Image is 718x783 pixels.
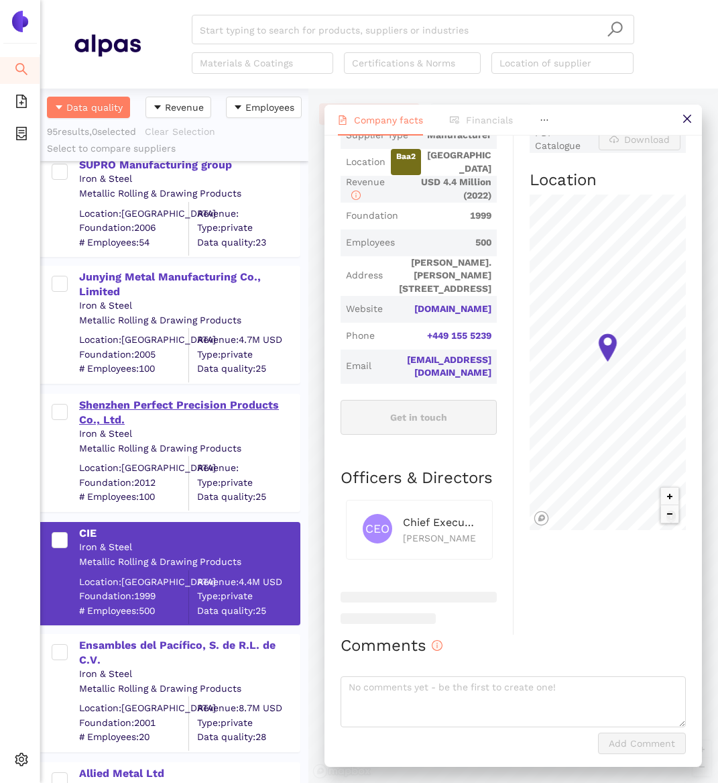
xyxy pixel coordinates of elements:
span: Revenue [346,176,385,201]
span: Type: private [197,221,299,235]
div: Iron & Steel [79,299,299,313]
div: Metallic Rolling & Drawing Products [79,441,299,455]
a: Mapbox logo [534,511,549,526]
h2: Officers & Directors [341,467,497,490]
button: caret-downRevenue [145,97,211,118]
span: Foundation [346,209,398,223]
div: Metallic Rolling & Drawing Products [79,313,299,327]
span: caret-down [54,103,64,113]
span: setting [15,748,28,775]
div: Location: [GEOGRAPHIC_DATA] [79,702,188,715]
div: Location: [GEOGRAPHIC_DATA] [79,207,188,220]
span: Location [346,156,385,169]
span: Foundation: 2006 [79,221,188,235]
span: Supplier Type [346,129,408,142]
div: Allied Metal Ltd [79,766,299,781]
button: close [672,105,702,135]
span: CEO [365,515,389,543]
div: Ensambles del Pacífico, S. de R.L. de C.V. [79,638,299,668]
span: file-add [15,90,28,117]
div: Iron & Steel [79,541,299,554]
span: 500 [400,236,491,250]
div: Revenue: 8.7M USD [197,702,299,715]
div: SUPRO Manufacturing group [79,158,299,172]
div: Location: [GEOGRAPHIC_DATA] [79,333,188,347]
span: ellipsis [540,115,549,125]
div: Revenue: 4.4M USD [197,575,299,588]
span: Manufacturer [414,129,491,142]
span: Revenue [165,100,204,115]
div: Metallic Rolling & Drawing Products [79,556,299,569]
span: # Employees: 20 [79,731,188,744]
button: Zoom in [661,488,678,505]
span: container [15,122,28,149]
span: 95 results, 0 selected [47,126,136,137]
span: Website [346,303,383,316]
span: [PERSON_NAME]. [PERSON_NAME][STREET_ADDRESS] [388,256,491,296]
span: close [682,113,693,124]
div: Location: [GEOGRAPHIC_DATA] [79,462,188,475]
span: search [15,58,28,85]
span: Foundation: 1999 [79,590,188,603]
span: USD 4.4 Million (2022) [400,176,491,202]
div: Iron & Steel [79,668,299,681]
canvas: Map [530,195,686,530]
img: Homepage [74,28,141,62]
span: # Employees: 100 [79,362,188,376]
div: Metallic Rolling & Drawing Products [79,682,299,695]
div: Iron & Steel [79,427,299,441]
span: Employees [245,100,294,115]
span: Type: private [197,590,299,603]
span: Employees [346,236,395,250]
div: CIE [79,526,299,541]
span: # Employees: 54 [79,236,188,249]
div: Revenue: [197,207,299,220]
span: [GEOGRAPHIC_DATA] [391,149,491,175]
div: Revenue: 4.7M USD [197,333,299,347]
span: fund-view [450,115,459,125]
button: Zoom out [661,505,678,523]
span: info-circle [351,191,361,200]
span: 1999 [404,209,491,223]
span: Company facts [354,115,423,125]
button: caret-downData quality [47,97,130,118]
span: Type: private [197,476,299,489]
img: Logo [9,11,31,32]
span: Data quality [66,100,123,115]
div: Shenzhen Perfect Precision Products Co., Ltd. [79,398,299,428]
span: Foundation: 2012 [79,476,188,489]
div: Iron & Steel [79,172,299,186]
span: Financials [466,115,513,125]
span: Data quality: 28 [197,731,299,744]
span: search [607,21,623,38]
span: Data quality: 25 [197,362,299,376]
div: Location: [GEOGRAPHIC_DATA] [79,575,188,588]
button: caret-downEmployees [226,97,302,118]
span: Chief Executive Officer (CEO) [403,516,555,529]
span: caret-down [153,103,162,113]
span: # Employees: 100 [79,490,188,504]
div: Metallic Rolling & Drawing Products [79,187,299,201]
span: # Employees: 500 [79,604,188,617]
button: Clear Selection [144,121,224,142]
span: info-circle [432,640,442,651]
span: Foundation: 2001 [79,716,188,729]
span: Data quality: 23 [197,236,299,249]
h2: Comments [341,635,686,658]
span: Data quality: 25 [197,604,299,617]
button: Add Comment [598,733,686,754]
div: [PERSON_NAME] [403,531,476,545]
span: Type: private [197,716,299,729]
span: PDF Catalogue [535,127,593,153]
span: Baa2 [391,149,421,175]
span: caret-down [233,103,243,113]
span: Email [346,360,371,373]
span: Type: private [197,348,299,361]
h2: Location [530,169,686,192]
div: Revenue: [197,462,299,475]
span: Address [346,269,383,282]
span: file-text [338,115,347,125]
span: Data quality: 25 [197,490,299,504]
span: Foundation: 2005 [79,348,188,361]
span: Phone [346,329,375,343]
